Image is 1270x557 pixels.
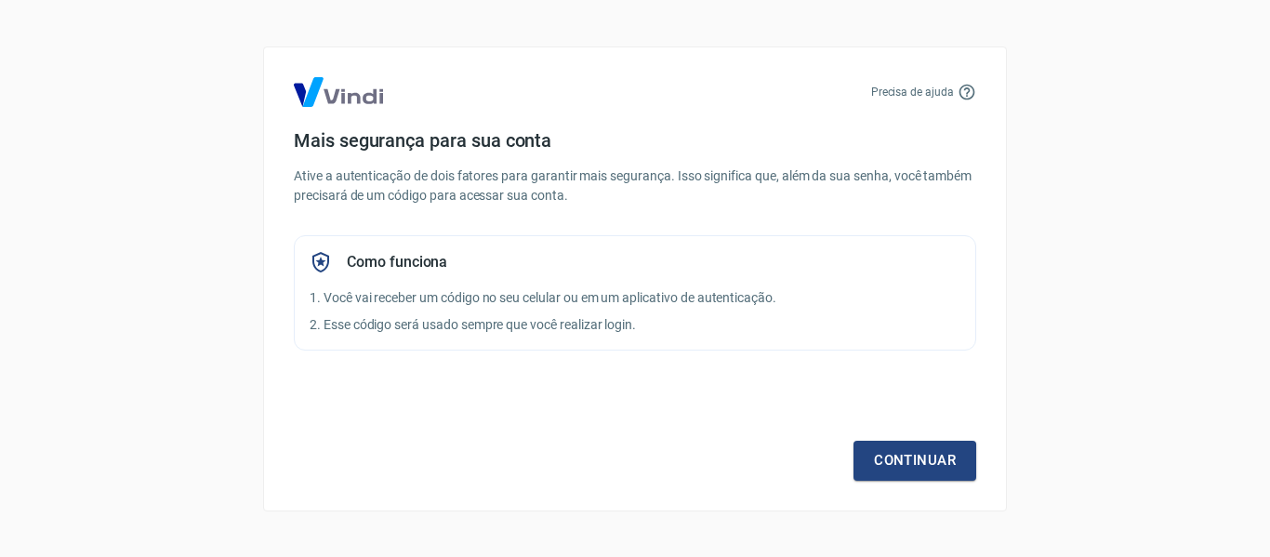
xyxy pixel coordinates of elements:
img: Logo Vind [294,77,383,107]
a: Continuar [853,441,976,480]
p: 2. Esse código será usado sempre que você realizar login. [310,315,960,335]
p: Precisa de ajuda [871,84,954,100]
h4: Mais segurança para sua conta [294,129,976,152]
h5: Como funciona [347,253,447,272]
p: Ative a autenticação de dois fatores para garantir mais segurança. Isso significa que, além da su... [294,166,976,206]
p: 1. Você vai receber um código no seu celular ou em um aplicativo de autenticação. [310,288,960,308]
